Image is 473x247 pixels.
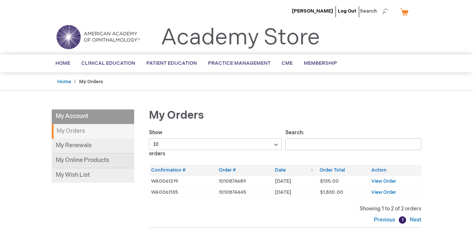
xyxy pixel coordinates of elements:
th: Date: activate to sort column ascending [273,165,318,176]
strong: My Orders [52,124,134,139]
span: Patient Education [146,60,197,66]
a: Academy Store [161,24,320,51]
label: Show orders [149,129,282,157]
td: 1010874445 [217,187,273,198]
th: Order #: activate to sort column ascending [217,165,273,176]
a: My Renewals [52,139,134,153]
div: Showing 1 to 2 of 2 orders [149,205,421,213]
a: Home [57,79,71,85]
span: Membership [304,60,337,66]
span: Home [55,60,70,66]
span: Search [360,4,388,18]
th: Confirmation #: activate to sort column ascending [149,165,217,176]
td: [DATE] [273,187,318,198]
td: [DATE] [273,176,318,187]
span: Clinical Education [81,60,135,66]
input: Search: [285,138,422,150]
label: Search: [285,129,422,147]
span: $1,830.00 [320,189,343,195]
a: Previous [374,217,397,223]
span: My Orders [149,109,204,122]
td: WA0061219 [149,176,217,187]
a: View Order [371,189,396,195]
th: Action: activate to sort column ascending [370,165,421,176]
a: [PERSON_NAME] [292,8,333,14]
a: View Order [371,178,396,184]
select: Showorders [149,138,282,150]
a: My Wish List [52,168,134,183]
td: 1010874689 [217,176,273,187]
span: $135.00 [320,178,339,184]
th: Order Total: activate to sort column ascending [318,165,369,176]
a: My Online Products [52,153,134,168]
td: WA0061135 [149,187,217,198]
a: 1 [399,216,406,224]
span: Practice Management [208,60,270,66]
span: CME [282,60,293,66]
strong: My Orders [79,79,103,85]
a: Log Out [338,8,356,14]
a: Next [408,217,421,223]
